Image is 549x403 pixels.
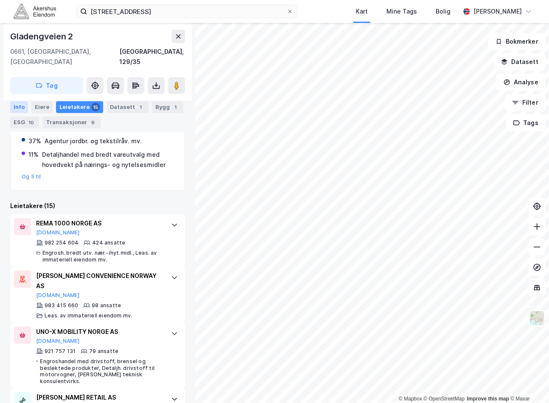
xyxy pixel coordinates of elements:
div: Kontrollprogram for chat [507,362,549,403]
div: 98 ansatte [92,302,121,309]
div: 79 ansatte [89,348,118,355]
button: Bokmerker [488,33,546,50]
div: Info [10,101,28,113]
iframe: Chat Widget [507,362,549,403]
img: akershus-eiendom-logo.9091f326c980b4bce74ccdd9f866810c.svg [14,4,56,19]
div: Detaljhandel med bredt vareutvalg med hovedvekt på nærings- og nytelsesmidler [42,150,174,170]
div: [PERSON_NAME] [473,6,522,17]
div: [PERSON_NAME] RETAIL AS [36,392,163,403]
button: Og 5 til [22,173,41,180]
div: Bolig [436,6,450,17]
div: 10 [27,118,36,126]
div: 921 757 131 [45,348,76,355]
div: 424 ansatte [92,239,125,246]
button: Tags [506,114,546,131]
div: 0661, [GEOGRAPHIC_DATA], [GEOGRAPHIC_DATA] [10,47,119,67]
div: Mine Tags [386,6,417,17]
div: 983 415 660 [45,302,78,309]
div: [GEOGRAPHIC_DATA], 129/35 [119,47,185,67]
div: Kart [356,6,368,17]
div: [PERSON_NAME] CONVENIENCE NORWAY AS [36,271,163,291]
a: Mapbox [399,396,422,402]
div: ESG [10,116,39,128]
div: 15 [91,103,100,111]
button: Analyse [496,74,546,91]
div: Leietakere (15) [10,201,185,211]
div: Datasett [107,101,149,113]
div: Leas. av immateriell eiendom mv. [45,312,132,319]
div: 1 [137,103,145,111]
div: 11% [28,150,39,160]
button: [DOMAIN_NAME] [36,338,80,345]
div: UNO-X MOBILITY NORGE AS [36,327,163,337]
div: Engrosh. bredt utv. nær.-/nyt.midl., Leas. av immateriell eiendom mv. [42,250,163,263]
button: [DOMAIN_NAME] [36,292,80,299]
div: Gladengveien 2 [10,30,75,43]
div: 982 254 604 [45,239,79,246]
div: 6 [89,118,97,126]
div: Leietakere [56,101,103,113]
div: Agentur jordbr. og tekstilråv. mv. [45,136,142,146]
button: Filter [505,94,546,111]
div: Bygg [152,101,183,113]
div: 37% [28,136,41,146]
button: Datasett [494,53,546,70]
div: Engroshandel med drivstoff, brensel og beslektede produkter, Detaljh. drivstoff til motorvogner, ... [40,358,163,385]
div: 1 [172,103,180,111]
a: OpenStreetMap [424,396,465,402]
div: Transaksjoner [42,116,101,128]
div: Eiere [31,101,53,113]
input: Søk på adresse, matrikkel, gårdeiere, leietakere eller personer [87,5,287,18]
img: Z [529,310,545,326]
button: Tag [10,77,83,94]
a: Improve this map [467,396,509,402]
div: REMA 1000 NORGE AS [36,218,163,228]
button: [DOMAIN_NAME] [36,229,80,236]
